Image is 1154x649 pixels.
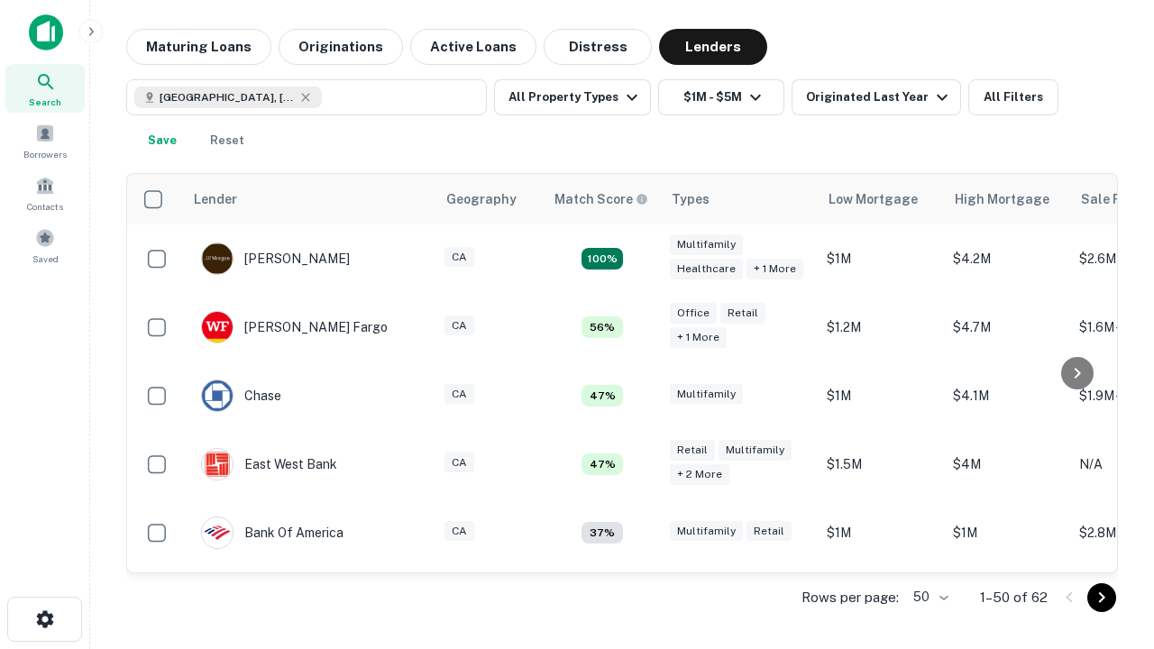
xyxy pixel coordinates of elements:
div: Types [672,188,710,210]
iframe: Chat Widget [1064,447,1154,534]
img: picture [202,449,233,480]
div: CA [444,315,474,336]
span: Saved [32,251,59,266]
td: $1M [944,498,1070,567]
div: Multifamily [670,234,743,255]
span: Search [29,95,61,109]
div: Matching Properties: 4, hasApolloMatch: undefined [582,522,623,544]
div: Multifamily [670,521,743,542]
button: Reset [198,123,256,159]
div: Retail [746,521,792,542]
td: $4.5M [944,567,1070,635]
a: Search [5,64,85,113]
button: Distress [544,29,652,65]
div: East West Bank [201,448,337,480]
div: 50 [906,584,951,610]
td: $1.4M [818,567,944,635]
button: Active Loans [410,29,536,65]
div: CA [444,521,474,542]
a: Borrowers [5,116,85,165]
p: Rows per page: [801,587,899,608]
td: $1.2M [818,293,944,361]
button: Originations [279,29,403,65]
th: Geography [435,174,544,224]
div: + 1 more [746,259,803,279]
button: All Property Types [494,79,651,115]
div: + 1 more [670,327,727,348]
td: $1M [818,498,944,567]
div: [PERSON_NAME] Fargo [201,311,388,343]
td: $1M [818,361,944,430]
div: Low Mortgage [829,188,918,210]
img: capitalize-icon.png [29,14,63,50]
button: Lenders [659,29,767,65]
button: $1M - $5M [658,79,784,115]
button: Go to next page [1087,583,1116,612]
div: [PERSON_NAME] [201,242,350,275]
a: Saved [5,221,85,270]
div: Healthcare [670,259,743,279]
img: picture [202,312,233,343]
a: Contacts [5,169,85,217]
span: Contacts [27,199,63,214]
th: Lender [183,174,435,224]
div: CA [444,384,474,405]
div: CA [444,247,474,268]
button: All Filters [968,79,1058,115]
div: Retail [670,440,715,461]
div: Multifamily [719,440,792,461]
div: Originated Last Year [806,87,953,108]
button: [GEOGRAPHIC_DATA], [GEOGRAPHIC_DATA], [GEOGRAPHIC_DATA] [126,79,487,115]
span: [GEOGRAPHIC_DATA], [GEOGRAPHIC_DATA], [GEOGRAPHIC_DATA] [160,89,295,105]
td: $4.7M [944,293,1070,361]
div: Office [670,303,717,324]
td: $1M [818,224,944,293]
td: $1.5M [818,430,944,498]
div: Matching Properties: 19, hasApolloMatch: undefined [582,248,623,270]
img: picture [202,243,233,274]
div: Multifamily [670,384,743,405]
th: Capitalize uses an advanced AI algorithm to match your search with the best lender. The match sco... [544,174,661,224]
div: Geography [446,188,517,210]
p: 1–50 of 62 [980,587,1048,608]
img: picture [202,517,233,548]
th: High Mortgage [944,174,1070,224]
span: Borrowers [23,147,67,161]
td: $4.1M [944,361,1070,430]
div: Capitalize uses an advanced AI algorithm to match your search with the best lender. The match sco... [554,189,648,209]
button: Maturing Loans [126,29,271,65]
div: CA [444,452,474,473]
div: Matching Properties: 6, hasApolloMatch: undefined [582,316,623,338]
div: Matching Properties: 5, hasApolloMatch: undefined [582,453,623,475]
button: Originated Last Year [792,79,961,115]
div: + 2 more [670,464,729,485]
div: Matching Properties: 5, hasApolloMatch: undefined [582,385,623,407]
th: Types [661,174,818,224]
div: Bank Of America [201,516,343,549]
td: $4.2M [944,224,1070,293]
h6: Match Score [554,189,645,209]
div: Retail [720,303,765,324]
th: Low Mortgage [818,174,944,224]
div: Lender [194,188,237,210]
div: High Mortgage [955,188,1049,210]
td: $4M [944,430,1070,498]
div: Chase [201,379,281,412]
button: Save your search to get updates of matches that match your search criteria. [133,123,191,159]
img: picture [202,380,233,411]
